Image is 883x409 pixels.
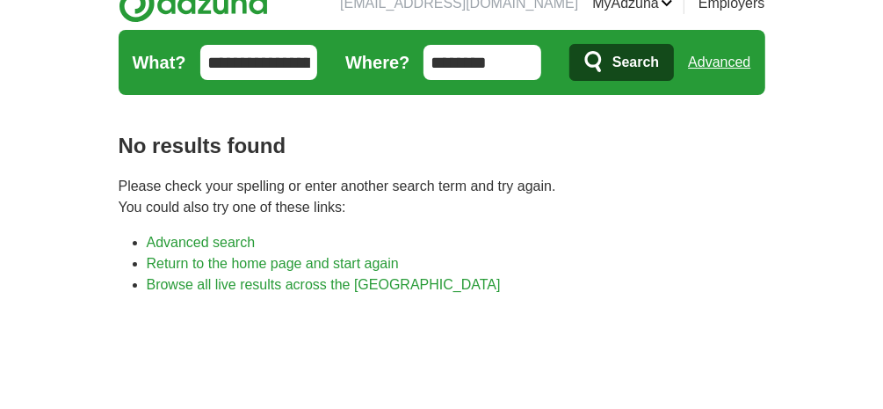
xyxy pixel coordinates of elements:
a: Return to the home page and start again [147,256,399,271]
button: Search [569,44,674,81]
label: Where? [345,49,409,76]
span: Search [612,45,659,80]
label: What? [133,49,186,76]
a: Browse all live results across the [GEOGRAPHIC_DATA] [147,277,501,292]
p: Please check your spelling or enter another search term and try again. You could also try one of ... [119,176,765,218]
a: Advanced search [147,235,256,250]
a: Advanced [688,45,750,80]
h1: No results found [119,130,765,162]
